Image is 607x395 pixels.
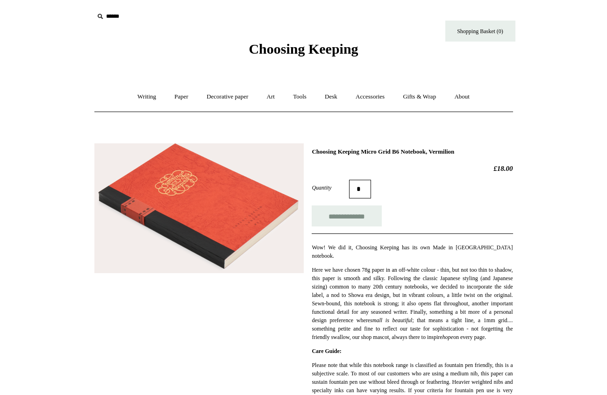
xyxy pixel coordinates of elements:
[446,85,478,109] a: About
[316,85,346,109] a: Desk
[347,85,393,109] a: Accessories
[129,85,164,109] a: Writing
[445,21,515,42] a: Shopping Basket (0)
[312,164,513,173] h2: £18.00
[312,348,341,354] strong: Care Guide:
[312,266,513,341] p: Here we have chosen 78g paper in an off-white colour - thin, but not too thin to shadow, this pap...
[285,85,315,109] a: Tools
[370,317,412,324] em: small is beautiful
[94,143,304,273] img: Choosing Keeping Micro Grid B6 Notebook, Vermilion
[249,41,358,56] span: Choosing Keeping
[198,85,257,109] a: Decorative paper
[312,148,513,155] h1: Choosing Keeping Micro Grid B6 Notebook, Vermilion
[312,243,513,260] p: Wow! We did it, Choosing Keeping has its own Made in [GEOGRAPHIC_DATA] notebook.
[249,49,358,55] a: Choosing Keeping
[394,85,444,109] a: Gifts & Wrap
[312,183,349,192] label: Quantity
[166,85,197,109] a: Paper
[443,334,453,340] em: hope
[258,85,283,109] a: Art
